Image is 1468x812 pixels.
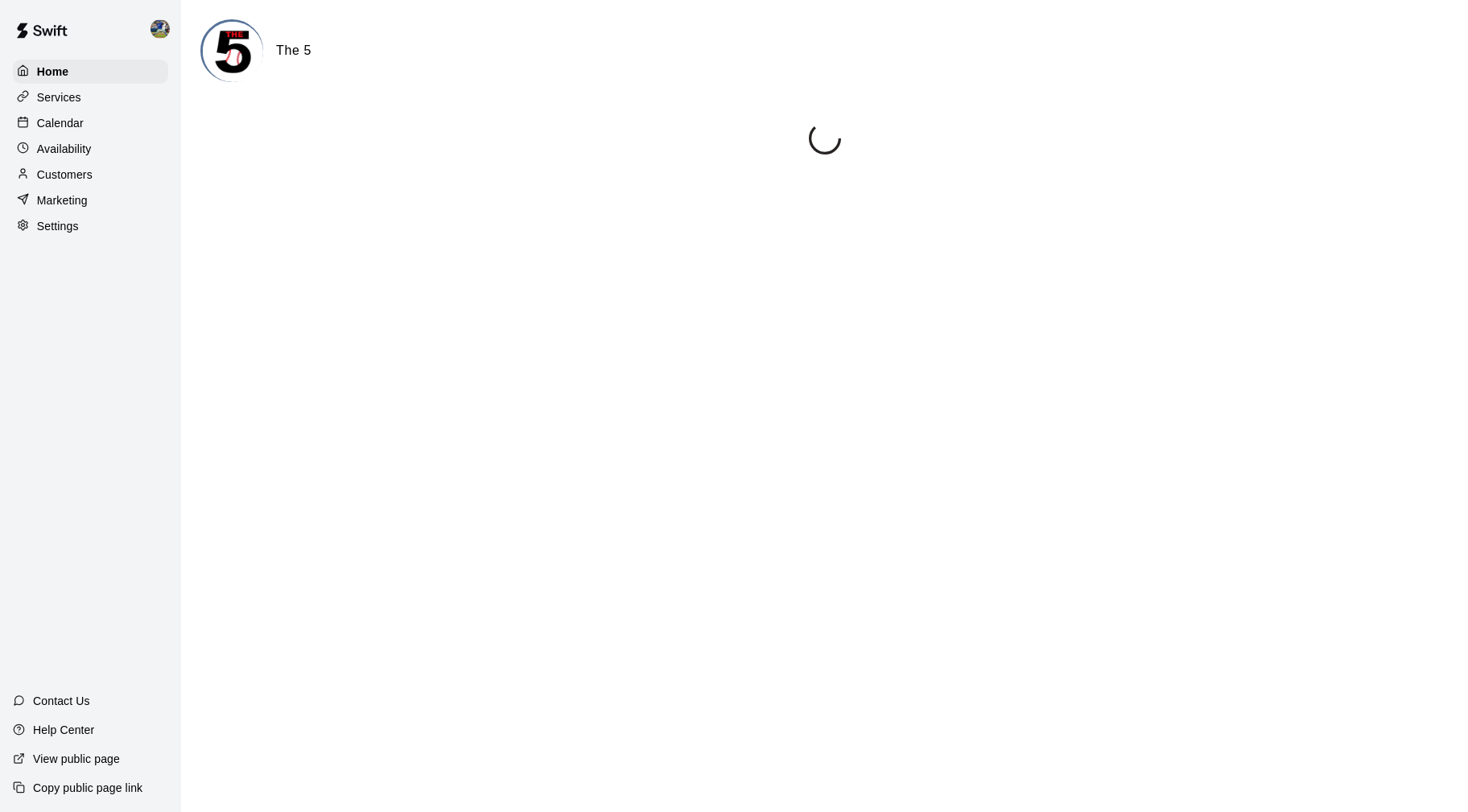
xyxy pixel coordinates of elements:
a: Home [13,60,168,84]
p: Help Center [33,722,94,738]
img: Brandon Gold [151,19,170,39]
p: Settings [37,218,79,234]
p: Copy public page link [33,780,142,796]
a: Calendar [13,111,168,135]
p: Services [37,89,81,105]
p: Customers [37,167,93,183]
a: Services [13,85,168,109]
h6: The 5 [276,40,311,61]
p: Calendar [37,115,84,131]
p: Marketing [37,192,88,208]
img: The 5 logo [203,22,263,82]
p: Availability [37,141,92,157]
a: Availability [13,137,168,161]
p: Home [37,64,69,80]
a: Settings [13,214,168,238]
div: Brandon Gold [147,13,181,45]
p: View public page [33,751,120,767]
a: Marketing [13,188,168,212]
p: Contact Us [33,693,90,709]
a: Customers [13,163,168,187]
